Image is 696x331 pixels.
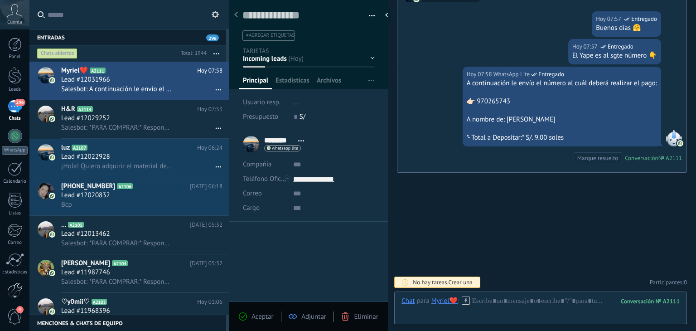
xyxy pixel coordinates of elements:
[190,220,222,229] span: [DATE] 05:32
[197,297,222,307] span: Hoy 01:06
[467,133,657,142] div: *- Total a Depositar:* S/. 9.00 soles
[243,186,262,201] button: Correo
[68,222,84,228] span: A2105
[207,45,226,62] button: Más
[243,112,278,121] span: Presupuesto
[467,115,657,124] div: A nombre de: [PERSON_NAME]
[61,152,110,161] span: Lead #12022928
[449,278,473,286] span: Crear una
[243,204,260,211] span: Cargo
[243,76,268,89] span: Principal
[61,66,88,75] span: Myriel❤️
[243,172,286,186] button: Teléfono Oficina
[596,24,657,33] div: Buenos días 🤗
[90,68,106,73] span: A2111
[294,98,299,107] span: ...
[72,145,87,151] span: A2107
[92,299,107,305] span: A2103
[29,100,229,138] a: avatariconH&RA2114Hoy 07:53Lead #12029252Salesbot: *PARA COMPRAR:* Responde con el método de pago...
[317,76,341,89] span: Archivos
[572,51,657,60] div: El Yape es al sgte número 👇
[2,146,28,155] div: WhatsApp
[61,277,173,286] span: Salesbot: *PARA COMPRAR:* Responde con el método de pago que prefieras 👇 ✅ *Yape* ✅ *Plin* ✅ *Int...
[243,175,290,183] span: Teléfono Oficina
[2,54,28,60] div: Panel
[61,182,115,191] span: [PHONE_NUMBER]
[538,70,564,79] span: Entregado
[61,200,72,209] span: Bcp
[29,177,229,215] a: avataricon[PHONE_NUMBER]A2106[DATE] 06:18Lead #12020832Bcp
[625,154,658,162] div: Conversación
[197,143,222,152] span: Hoy 06:24
[61,239,173,248] span: Salesbot: *PARA COMPRAR:* Responde con el método de pago que prefieras 👇 ✅ *Yape* ✅ *Plin* ✅ *Int...
[49,193,55,199] img: icon
[572,42,599,51] div: Hoy 07:57
[467,79,657,88] div: A continuación le envío el número al cuál deberá realizar el pago:
[7,19,22,25] span: Cuenta
[272,146,298,151] span: whatsapp lite
[382,8,391,22] div: Ocultar
[577,154,618,162] div: Marque resuelto
[29,293,229,331] a: avataricon♡y0mii♡A2103Hoy 01:06Lead #11968396
[658,154,682,162] div: № A2111
[112,260,128,266] span: A2104
[117,183,133,189] span: A2106
[431,297,458,305] div: Myriel❤️
[608,42,633,51] span: Entregado
[467,70,493,79] div: Hoy 07:58
[29,254,229,292] a: avataricon[PERSON_NAME]A2104[DATE] 05:32Lead #11987746Salesbot: *PARA COMPRAR:* Responde con el m...
[29,62,229,100] a: avatariconMyriel❤️A2111Hoy 07:58Lead #12031966Salesbot: A continuación le envío el número al cuál...
[251,312,273,321] span: Aceptar
[190,259,222,268] span: [DATE] 05:32
[243,189,262,198] span: Correo
[16,306,24,313] span: 4
[684,278,687,286] span: 0
[77,106,93,112] span: A2114
[190,182,222,191] span: [DATE] 06:18
[61,114,110,123] span: Lead #12029252
[61,307,110,316] span: Lead #11968396
[177,49,207,58] div: Total: 1944
[37,48,77,59] div: Chats abiertos
[206,34,219,41] span: 296
[61,191,110,200] span: Lead #12020832
[300,112,305,121] span: S/
[197,105,222,114] span: Hoy 07:53
[49,116,55,122] img: icon
[49,231,55,238] img: icon
[493,70,530,79] span: WhatsApp Lite
[2,269,28,275] div: Estadísticas
[417,297,430,306] span: para
[246,32,295,39] span: #agregar etiquetas
[61,297,90,307] span: ♡y0mii♡
[29,216,229,254] a: avataricon...A2105[DATE] 05:32Lead #12013462Salesbot: *PARA COMPRAR:* Responde con el método de p...
[301,312,326,321] span: Adjuntar
[354,312,378,321] span: Eliminar
[49,154,55,161] img: icon
[666,130,682,146] span: WhatsApp Lite
[243,98,280,107] span: Usuario resp.
[49,77,55,83] img: icon
[458,297,459,306] span: :
[243,201,286,215] div: Cargo
[49,308,55,315] img: icon
[61,220,66,229] span: ...
[596,15,623,24] div: Hoy 07:57
[621,297,680,305] div: 2111
[61,259,110,268] span: [PERSON_NAME]
[677,140,683,146] img: com.amocrm.amocrmwa.svg
[2,87,28,92] div: Leads
[2,210,28,216] div: Listas
[2,179,28,185] div: Calendario
[467,97,657,106] div: 👉🏻 970265743
[61,105,75,114] span: H&R
[29,315,226,331] div: Menciones & Chats de equipo
[61,85,173,93] span: Salesbot: A continuación le envío el número al cuál deberá realizar el pago: 👉🏻 970265743 A nombr...
[650,278,687,286] a: Participantes:0
[49,270,55,276] img: icon
[243,110,287,124] div: Presupuesto
[197,66,222,75] span: Hoy 07:58
[243,157,286,172] div: Compañía
[61,268,110,277] span: Lead #11987746
[61,75,110,84] span: Lead #12031966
